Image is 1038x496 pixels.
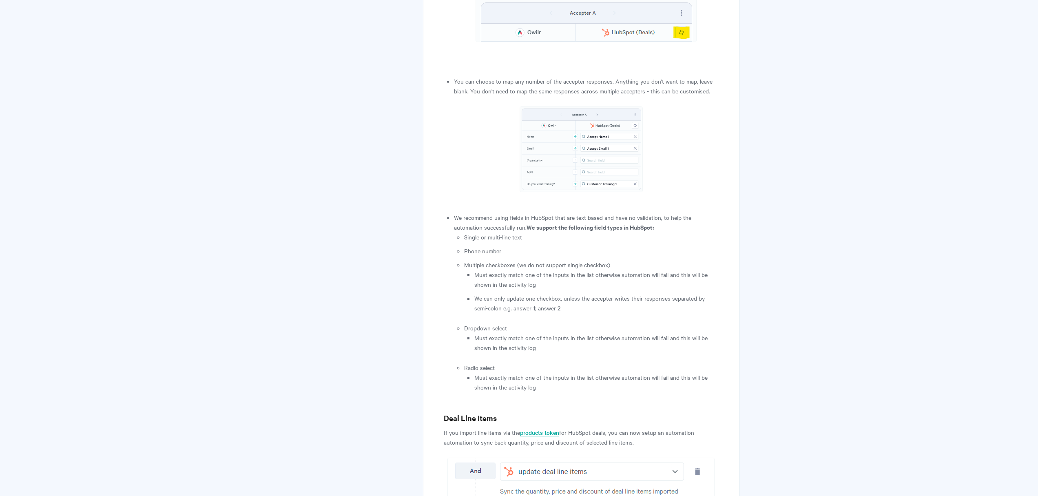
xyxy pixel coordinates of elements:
a: products token [520,428,559,437]
li: Dropdown select [464,323,718,352]
b: We support the following field types in HubSpot: [527,223,654,231]
li: We recommend using fields in HubSpot that are text based and have no validation, to help the auto... [454,213,718,392]
li: We can only update one checkbox, unless the accepter writes their responses separated by semi-col... [474,293,718,313]
li: Single or multi-line text [464,232,718,242]
h3: Deal Line Items [444,412,718,424]
img: file-yd4qWN0PU9.png [520,106,643,192]
li: Must exactly match one of the inputs in the list otherwise automation will fail and this will be ... [474,372,718,392]
li: Must exactly match one of the inputs in the list otherwise automation will fail and this will be ... [474,270,718,289]
p: If you import line items via the for HubSpot deals, you can now setup an automation automation to... [444,427,718,447]
li: You can choose to map any number of the accepter responses. Anything you don't want to map, leave... [454,76,718,96]
li: Multiple checkboxes (we do not support single checkbox) [464,260,718,313]
li: Must exactly match one of the inputs in the list otherwise automation will fail and this will be ... [474,333,718,352]
li: Phone number [464,246,718,256]
li: Radio select [464,363,718,392]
